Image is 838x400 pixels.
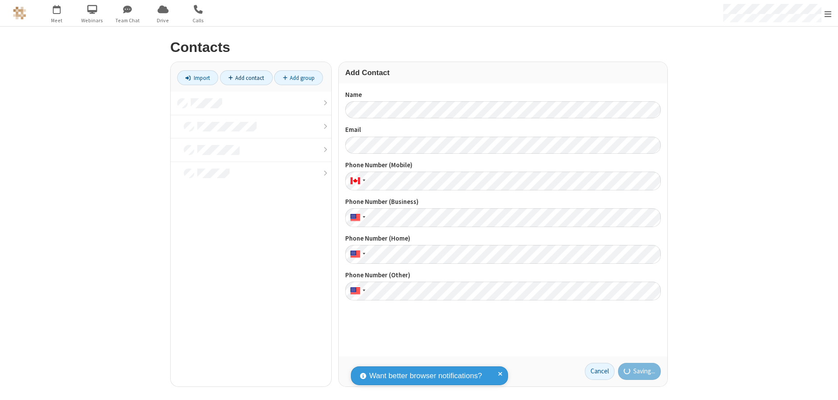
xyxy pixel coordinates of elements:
[345,90,661,100] label: Name
[585,363,615,380] a: Cancel
[345,234,661,244] label: Phone Number (Home)
[345,160,661,170] label: Phone Number (Mobile)
[111,17,144,24] span: Team Chat
[345,270,661,280] label: Phone Number (Other)
[13,7,26,20] img: QA Selenium DO NOT DELETE OR CHANGE
[147,17,179,24] span: Drive
[345,208,368,227] div: United States: + 1
[816,377,831,394] iframe: Chat
[345,282,368,300] div: United States: + 1
[182,17,215,24] span: Calls
[274,70,323,85] a: Add group
[76,17,109,24] span: Webinars
[633,366,655,376] span: Saving...
[345,172,368,190] div: Canada: + 1
[41,17,73,24] span: Meet
[345,245,368,264] div: United States: + 1
[369,370,482,382] span: Want better browser notifications?
[345,69,661,77] h3: Add Contact
[220,70,273,85] a: Add contact
[170,40,668,55] h2: Contacts
[177,70,218,85] a: Import
[345,125,661,135] label: Email
[345,197,661,207] label: Phone Number (Business)
[618,363,661,380] button: Saving...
